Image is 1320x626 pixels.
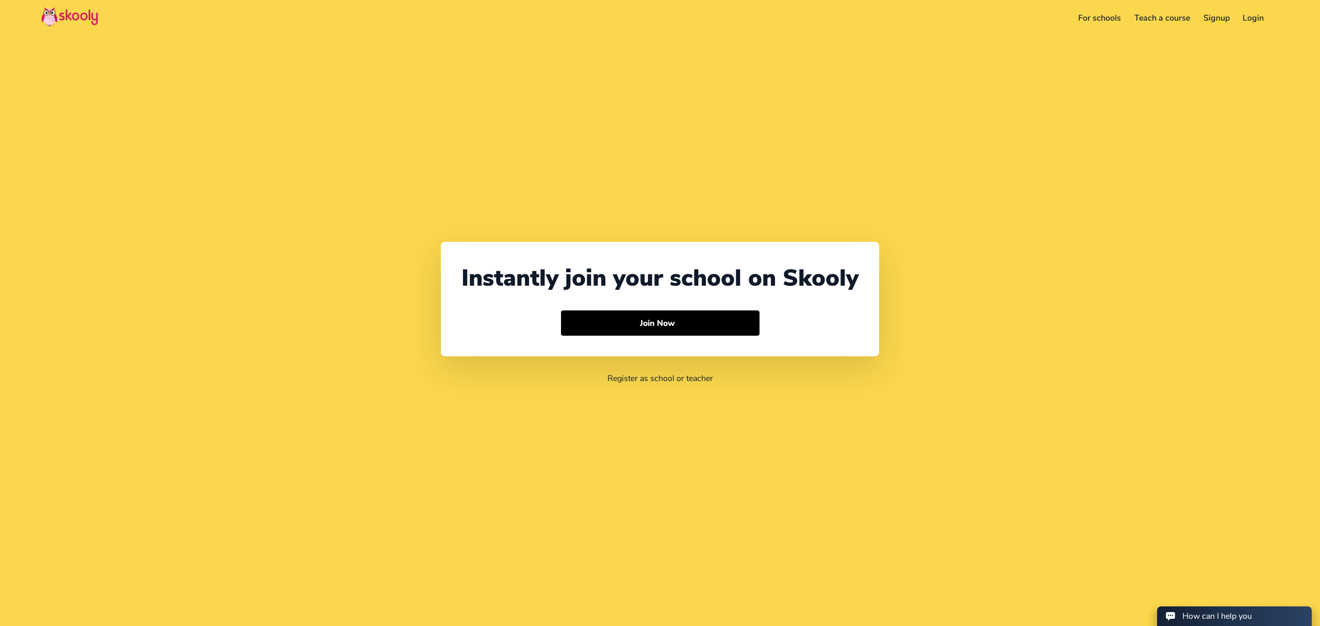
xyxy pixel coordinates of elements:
a: Register as school or teacher [607,373,713,384]
img: Skooly [41,7,98,27]
button: Join Now [561,310,760,336]
a: Login [1236,10,1270,26]
div: Instantly join your school on Skooly [461,262,859,294]
a: Teach a course [1128,10,1197,26]
a: For schools [1072,10,1128,26]
a: Signup [1197,10,1236,26]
